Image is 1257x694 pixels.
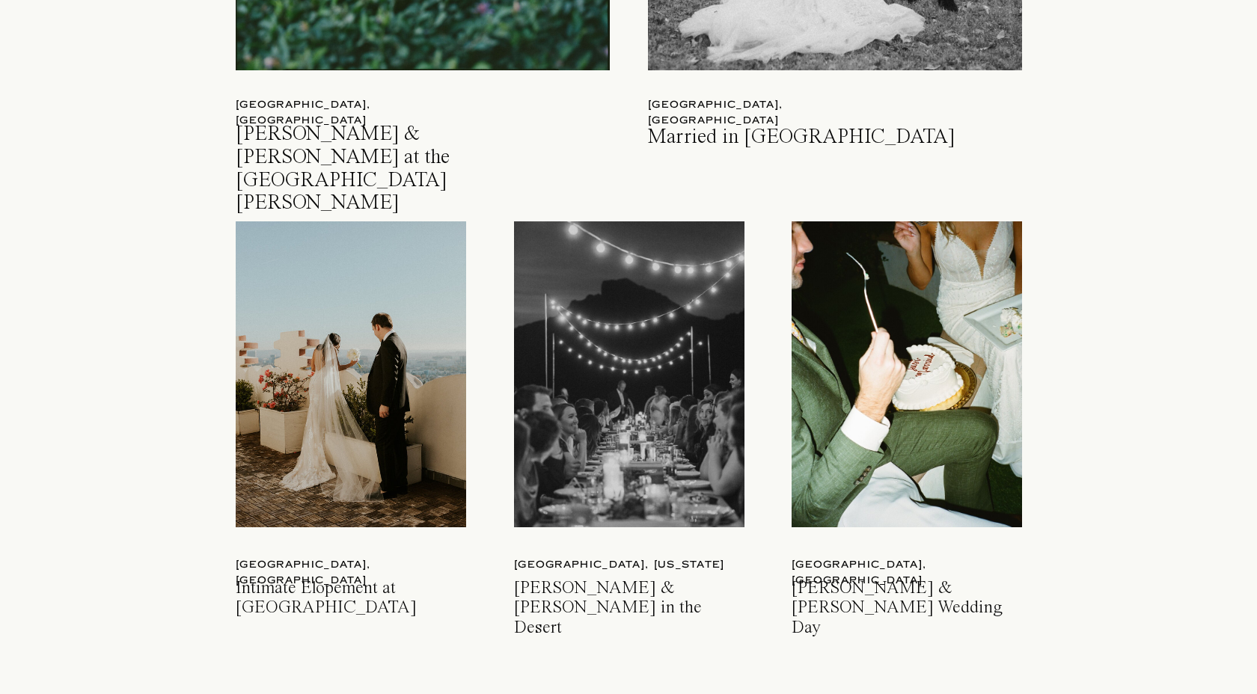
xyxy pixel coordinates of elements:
a: Married in [GEOGRAPHIC_DATA] [648,126,1004,165]
a: [GEOGRAPHIC_DATA], [GEOGRAPHIC_DATA] [792,557,1031,573]
a: [PERSON_NAME] & [PERSON_NAME] at the [GEOGRAPHIC_DATA][PERSON_NAME] [236,123,536,162]
a: [GEOGRAPHIC_DATA], [GEOGRAPHIC_DATA] [236,557,475,573]
a: [GEOGRAPHIC_DATA], [GEOGRAPHIC_DATA] [648,97,887,113]
a: [GEOGRAPHIC_DATA], [GEOGRAPHIC_DATA] [236,97,475,113]
a: [GEOGRAPHIC_DATA], [US_STATE] [514,557,753,573]
a: [PERSON_NAME] & [PERSON_NAME] Wedding Day [792,579,1026,618]
a: Intimate Elopement at [GEOGRAPHIC_DATA] [236,579,470,618]
a: [PERSON_NAME] & [PERSON_NAME] in the Desert [514,579,748,618]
